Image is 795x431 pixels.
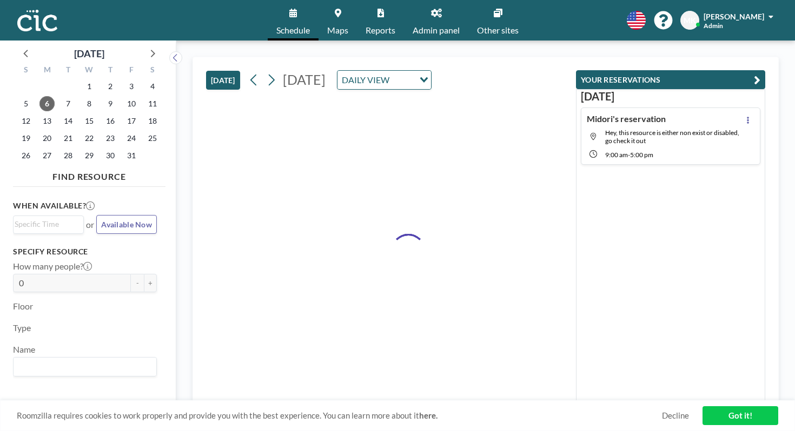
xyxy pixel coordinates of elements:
[13,261,92,272] label: How many people?
[61,113,76,129] span: Tuesday, October 14, 2025
[630,151,653,159] span: 5:00 PM
[581,90,760,103] h3: [DATE]
[82,113,97,129] span: Wednesday, October 15, 2025
[39,113,55,129] span: Monday, October 13, 2025
[61,148,76,163] span: Tuesday, October 28, 2025
[587,113,666,124] h4: Midori's reservation
[17,410,662,421] span: Roomzilla requires cookies to work properly and provide you with the best experience. You can lea...
[103,148,118,163] span: Thursday, October 30, 2025
[37,64,58,78] div: M
[103,131,118,146] span: Thursday, October 23, 2025
[14,358,156,376] div: Search for option
[17,10,57,31] img: organization-logo
[144,274,157,292] button: +
[103,96,118,111] span: Thursday, October 9, 2025
[58,64,79,78] div: T
[124,148,139,163] span: Friday, October 31, 2025
[142,64,163,78] div: S
[74,46,104,61] div: [DATE]
[145,79,160,94] span: Saturday, October 4, 2025
[96,215,157,234] button: Available Now
[39,96,55,111] span: Monday, October 6, 2025
[393,73,413,87] input: Search for option
[605,151,628,159] span: 9:00 AM
[327,26,348,35] span: Maps
[477,26,519,35] span: Other sites
[124,131,139,146] span: Friday, October 24, 2025
[131,274,144,292] button: -
[82,96,97,111] span: Wednesday, October 8, 2025
[13,167,165,182] h4: FIND RESOURCE
[13,322,31,333] label: Type
[704,12,764,21] span: [PERSON_NAME]
[605,129,739,145] span: Hey, this resource is either non exist or disabled, go check it out
[18,131,34,146] span: Sunday, October 19, 2025
[628,151,630,159] span: -
[684,16,696,25] span: MK
[704,22,723,30] span: Admin
[13,301,33,312] label: Floor
[366,26,395,35] span: Reports
[82,79,97,94] span: Wednesday, October 1, 2025
[124,79,139,94] span: Friday, October 3, 2025
[39,148,55,163] span: Monday, October 27, 2025
[16,64,37,78] div: S
[124,96,139,111] span: Friday, October 10, 2025
[79,64,100,78] div: W
[145,96,160,111] span: Saturday, October 11, 2025
[121,64,142,78] div: F
[124,113,139,129] span: Friday, October 17, 2025
[18,148,34,163] span: Sunday, October 26, 2025
[283,71,326,87] span: [DATE]
[340,73,392,87] span: DAILY VIEW
[103,113,118,129] span: Thursday, October 16, 2025
[703,406,778,425] a: Got it!
[145,113,160,129] span: Saturday, October 18, 2025
[18,113,34,129] span: Sunday, October 12, 2025
[662,410,689,421] a: Decline
[61,96,76,111] span: Tuesday, October 7, 2025
[101,220,152,229] span: Available Now
[14,216,83,232] div: Search for option
[206,71,240,90] button: [DATE]
[15,360,150,374] input: Search for option
[276,26,310,35] span: Schedule
[13,247,157,257] h3: Specify resource
[413,26,460,35] span: Admin panel
[82,148,97,163] span: Wednesday, October 29, 2025
[39,131,55,146] span: Monday, October 20, 2025
[18,96,34,111] span: Sunday, October 5, 2025
[13,344,35,355] label: Name
[86,219,94,230] span: or
[15,218,77,230] input: Search for option
[337,71,431,89] div: Search for option
[100,64,121,78] div: T
[419,410,438,420] a: here.
[61,131,76,146] span: Tuesday, October 21, 2025
[145,131,160,146] span: Saturday, October 25, 2025
[103,79,118,94] span: Thursday, October 2, 2025
[576,70,765,89] button: YOUR RESERVATIONS
[82,131,97,146] span: Wednesday, October 22, 2025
